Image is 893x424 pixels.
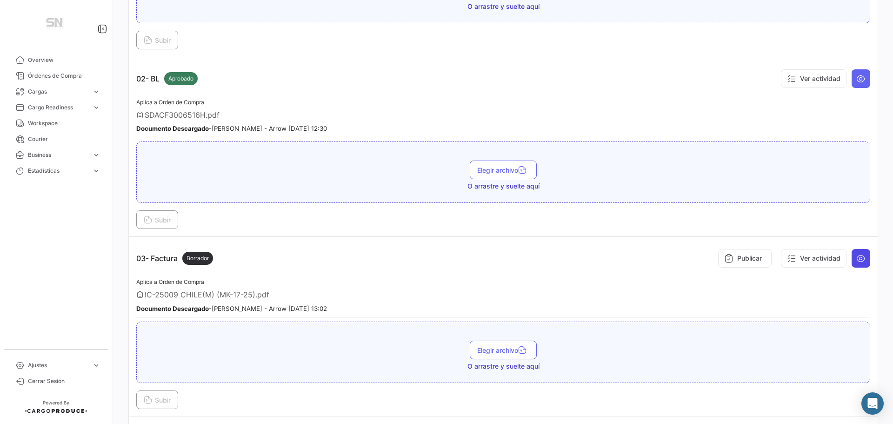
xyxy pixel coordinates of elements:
span: Courier [28,135,100,143]
b: Documento Descargado [136,305,209,312]
span: Aplica a Orden de Compra [136,278,204,285]
span: expand_more [92,167,100,175]
span: Elegir archivo [477,346,529,354]
span: expand_more [92,87,100,96]
span: Borrador [187,254,209,262]
p: 02- BL [136,72,198,85]
button: Subir [136,390,178,409]
button: Ver actividad [781,249,846,268]
a: Órdenes de Compra [7,68,104,84]
span: Ajustes [28,361,88,370]
p: 03- Factura [136,252,213,265]
button: Subir [136,210,178,229]
span: Aprobado [168,74,193,83]
span: O arrastre y suelte aquí [467,182,540,191]
span: expand_more [92,103,100,112]
span: expand_more [92,361,100,370]
span: O arrastre y suelte aquí [467,2,540,11]
button: Publicar [718,249,772,268]
a: Workspace [7,115,104,131]
span: Subir [144,216,171,224]
span: Aplica a Orden de Compra [136,99,204,106]
div: Abrir Intercom Messenger [861,392,884,415]
span: Overview [28,56,100,64]
span: SDACF3006516H.pdf [145,110,220,120]
span: Cerrar Sesión [28,377,100,385]
span: IC-25009 CHILE(M) (MK-17-25).pdf [145,290,269,299]
b: Documento Descargado [136,125,209,132]
span: Órdenes de Compra [28,72,100,80]
small: - [PERSON_NAME] - Arrow [DATE] 12:30 [136,125,327,132]
a: Overview [7,52,104,68]
span: Subir [144,36,171,44]
span: Subir [144,396,171,404]
span: expand_more [92,151,100,159]
img: Manufactura+Logo.png [33,11,79,37]
button: Elegir archivo [470,161,537,179]
span: Elegir archivo [477,166,529,174]
span: Estadísticas [28,167,88,175]
span: Cargo Readiness [28,103,88,112]
small: - [PERSON_NAME] - Arrow [DATE] 13:02 [136,305,327,312]
span: Cargas [28,87,88,96]
button: Elegir archivo [470,341,537,359]
span: O arrastre y suelte aquí [467,362,540,371]
a: Courier [7,131,104,147]
button: Subir [136,31,178,49]
span: Business [28,151,88,159]
button: Ver actividad [781,69,846,88]
span: Workspace [28,119,100,128]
